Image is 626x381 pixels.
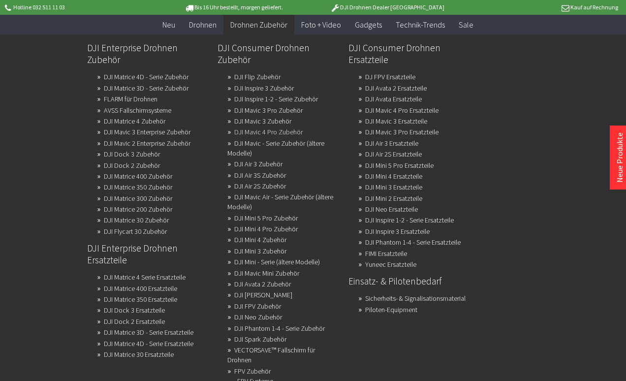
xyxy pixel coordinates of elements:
[234,277,291,291] a: DJI Avata 2 Zubehör
[104,147,160,161] a: DJI Dock 3 Zubehör
[156,15,182,35] a: Neu
[223,15,294,35] a: Drohnen Zubehör
[459,20,473,30] span: Sale
[365,136,418,150] a: DJI Air 3 Ersatzteile
[234,125,303,139] a: DJI Mavic 4 Pro Zubehör
[464,1,618,13] p: Kauf auf Rechnung
[104,191,172,205] a: DJI Matrice 300 Zubehör
[104,213,169,227] a: DJI Matrice 30 Zubehör
[3,1,156,13] p: Hotline 032 511 11 03
[227,136,324,160] a: DJI Mavic - Serie Zubehör (ältere Modelle)
[234,81,294,95] a: DJI Inspire 3 Zubehör
[389,15,452,35] a: Technik-Trends
[162,20,175,30] span: Neu
[104,114,165,128] a: DJI Matrice 4 Zubehör
[234,114,291,128] a: DJI Mavic 3 Zubehör
[234,244,286,258] a: DJI Mini 3 Zubehör
[104,103,171,117] a: AVSS Fallschirmsysteme
[189,20,217,30] span: Drohnen
[104,303,165,317] a: DJI Dock 3 Ersatzteile
[365,224,430,238] a: DJI Inspire 3 Ersatzteile
[294,15,348,35] a: Foto + Video
[365,257,416,271] a: Yuneec Ersatzteile
[87,240,210,268] a: DJI Enterprise Drohnen Ersatzteile
[365,114,427,128] a: DJI Mavic 3 Ersatzteile
[348,273,471,289] a: Einsatz- & Pilotenbedarf
[182,15,223,35] a: Drohnen
[234,179,286,193] a: DJI Air 2S Zubehör
[396,20,445,30] span: Technik-Trends
[365,180,422,194] a: DJI Mini 3 Ersatzteile
[365,213,454,227] a: DJI Inspire 1-2 - Serie Ersatzteile
[365,70,415,84] a: DJ FPV Ersatzteile
[234,299,281,313] a: DJI FPV Zubehör
[365,247,407,260] a: FIMI Ersatzteile
[234,211,298,225] a: DJI Mini 5 Pro Zubehör
[365,303,417,317] a: Piloten-Equipment
[104,282,177,295] a: DJI Matrice 400 Ersatzteile
[355,20,382,30] span: Gadgets
[365,202,418,216] a: DJI Neo Ersatzteile
[104,224,167,238] a: DJI Flycart 30 Zubehör
[311,1,464,13] p: DJI Drohnen Dealer [GEOGRAPHIC_DATA]
[104,136,190,150] a: DJI Mavic 2 Enterprise Zubehör
[615,132,625,183] a: Neue Produkte
[234,364,271,378] a: FPV Zubehör
[365,291,466,305] a: Sicherheits- & Signalisationsmaterial
[234,157,282,171] a: DJI Air 3 Zubehör
[301,20,341,30] span: Foto + Video
[348,39,471,68] a: DJI Consumer Drohnen Ersatzteile
[234,321,325,335] a: DJI Phantom 1-4 - Serie Zubehör
[234,332,286,346] a: DJI Spark Zubehör
[452,15,480,35] a: Sale
[104,348,174,361] a: DJI Matrice 30 Ersatzteile
[227,190,333,214] a: DJI Mavic Air - Serie Zubehör (ältere Modelle)
[234,310,282,324] a: DJI Neo Zubehör
[104,159,160,172] a: DJI Dock 2 Zubehör
[234,255,320,269] a: DJI Mini - Serie (ältere Modelle)
[234,70,281,84] a: DJI Flip Zubehör
[104,70,188,84] a: DJI Matrice 4D - Serie Zubehör
[234,222,298,236] a: DJI Mini 4 Pro Zubehör
[234,168,286,182] a: DJI Air 3S Zubehör
[218,39,340,68] a: DJI Consumer Drohnen Zubehör
[365,125,438,139] a: DJI Mavic 3 Pro Ersatzteile
[348,15,389,35] a: Gadgets
[104,125,190,139] a: DJI Mavic 3 Enterprise Zubehör
[234,92,318,106] a: DJI Inspire 1-2 - Serie Zubehör
[104,202,172,216] a: DJI Matrice 200 Zubehör
[104,270,186,284] a: DJI Matrice 4 Serie Ersatzteile
[104,81,188,95] a: DJI Matrice 3D - Serie Zubehör
[234,103,303,117] a: DJI Mavic 3 Pro Zubehör
[365,169,422,183] a: DJI Mini 4 Ersatzteile
[104,92,157,106] a: FLARM für Drohnen
[365,235,461,249] a: DJI Phantom 1-4 - Serie Ersatzteile
[365,92,422,106] a: DJI Avata Ersatzteile
[104,325,193,339] a: DJI Matrice 3D - Serie Ersatzteile
[156,1,310,13] p: Bis 16 Uhr bestellt, morgen geliefert.
[365,81,427,95] a: DJI Avata 2 Ersatzteile
[104,180,172,194] a: DJI Matrice 350 Zubehör
[104,292,177,306] a: DJI Matrice 350 Ersatzteile
[234,288,292,302] a: DJI Avata Zubehör
[365,103,438,117] a: DJI Mavic 4 Pro Ersatzteile
[104,315,165,328] a: DJI Dock 2 Ersatzteile
[104,337,193,350] a: DJI Matrice 4D - Serie Ersatzteile
[234,266,299,280] a: DJI Mavic Mini Zubehör
[365,147,422,161] a: DJI Air 2S Ersatzteile
[365,191,422,205] a: DJI Mini 2 Ersatzteile
[234,233,286,247] a: DJI Mini 4 Zubehör
[104,169,172,183] a: DJI Matrice 400 Zubehör
[87,39,210,68] a: DJI Enterprise Drohnen Zubehör
[230,20,287,30] span: Drohnen Zubehör
[227,343,315,367] a: VECTORSAVE™ Fallschirm für Drohnen
[365,159,434,172] a: DJI Mini 5 Pro Ersatzteile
